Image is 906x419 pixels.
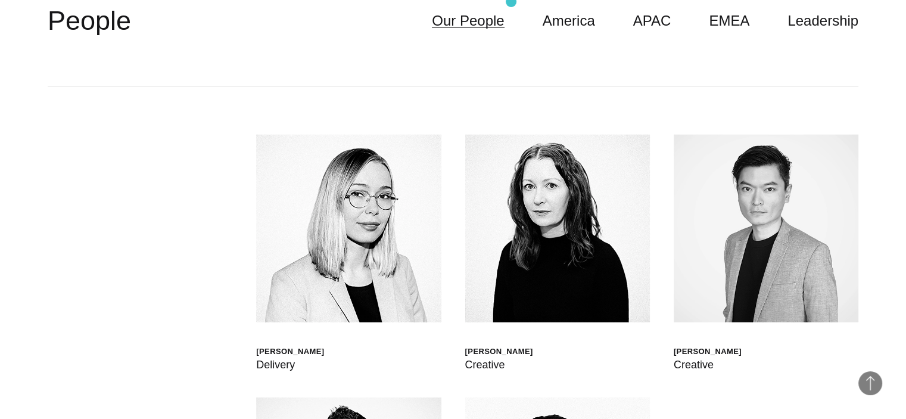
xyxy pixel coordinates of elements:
div: [PERSON_NAME] [256,346,324,356]
a: Leadership [787,10,858,32]
div: Delivery [256,356,324,373]
div: Creative [465,356,533,373]
a: APAC [633,10,671,32]
a: America [543,10,595,32]
a: Our People [432,10,504,32]
img: Daniel Ng [674,135,858,322]
div: [PERSON_NAME] [674,346,742,356]
div: [PERSON_NAME] [465,346,533,356]
div: Creative [674,356,742,373]
a: EMEA [709,10,749,32]
h2: People [48,3,131,39]
img: Jen Higgins [465,135,650,322]
img: Walt Drkula [256,135,441,322]
button: Back to Top [858,371,882,395]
